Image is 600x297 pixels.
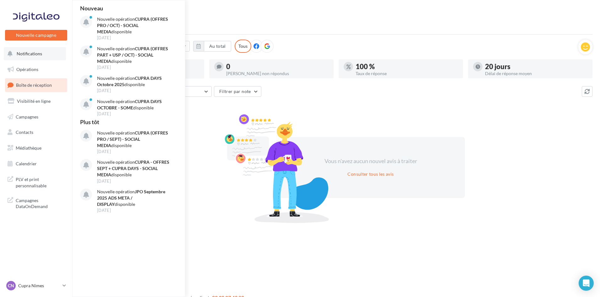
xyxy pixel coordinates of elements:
[4,141,68,155] a: Médiathèque
[356,71,458,76] div: Taux de réponse
[4,194,68,212] a: Campagnes DataOnDemand
[16,114,38,119] span: Campagnes
[193,41,231,52] button: Au total
[4,95,68,108] a: Visibilité en ligne
[4,47,66,60] button: Notifications
[485,71,587,76] div: Délai de réponse moyen
[8,283,14,289] span: CN
[579,276,594,291] div: Open Intercom Messenger
[4,63,68,76] a: Opérations
[80,10,592,19] div: Boîte de réception
[485,63,587,70] div: 20 jours
[356,63,458,70] div: 100 %
[16,175,65,189] span: PLV et print personnalisable
[4,126,68,139] a: Contacts
[204,41,231,52] button: Au total
[5,30,67,41] button: Nouvelle campagne
[16,82,52,88] span: Boîte de réception
[4,78,68,92] a: Boîte de réception
[16,196,65,210] span: Campagnes DataOnDemand
[16,145,41,151] span: Médiathèque
[16,129,33,135] span: Contacts
[317,157,425,165] div: Vous n'avez aucun nouvel avis à traiter
[16,67,38,72] span: Opérations
[235,40,251,53] div: Tous
[18,283,60,289] p: Cupra Nimes
[4,173,68,191] a: PLV et print personnalisable
[4,157,68,170] a: Calendrier
[226,63,329,70] div: 0
[16,161,37,166] span: Calendrier
[4,110,68,124] a: Campagnes
[226,71,329,76] div: [PERSON_NAME] non répondus
[214,86,261,97] button: Filtrer par note
[5,280,67,292] a: CN Cupra Nimes
[17,51,42,56] span: Notifications
[345,170,396,178] button: Consulter tous les avis
[17,98,51,104] span: Visibilité en ligne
